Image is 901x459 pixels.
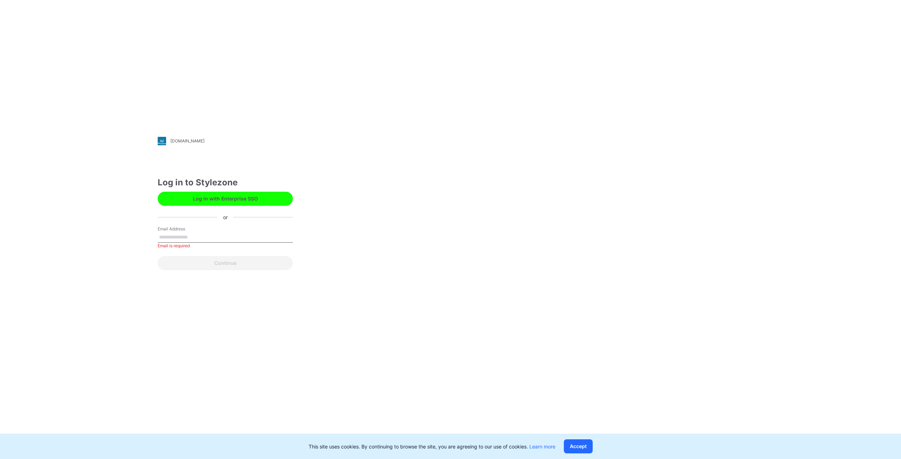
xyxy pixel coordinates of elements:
[795,18,883,30] img: browzwear-logo.e42bd6dac1945053ebaf764b6aa21510.svg
[158,226,207,232] label: Email Address
[309,443,555,450] p: This site uses cookies. By continuing to browse the site, you are agreeing to our use of cookies.
[564,439,593,453] button: Accept
[158,137,293,145] a: [DOMAIN_NAME]
[529,444,555,450] a: Learn more
[218,213,233,221] div: or
[158,243,293,249] div: Email is required
[158,192,293,206] button: Log in with Enterprise SSO
[158,137,166,145] img: stylezone-logo.562084cfcfab977791bfbf7441f1a819.svg
[170,138,204,144] div: [DOMAIN_NAME]
[158,176,293,189] div: Log in to Stylezone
